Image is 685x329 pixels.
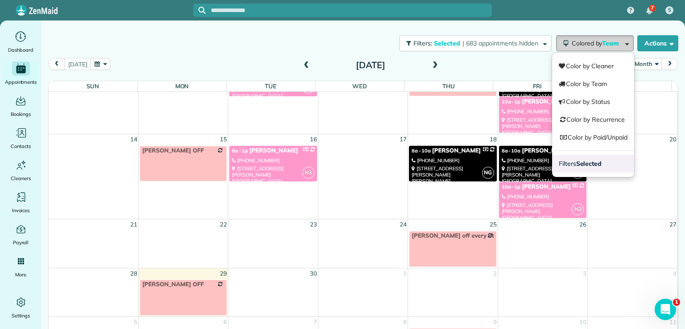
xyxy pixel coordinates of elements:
a: Bookings [4,94,38,119]
div: [PHONE_NUMBER] [412,157,494,164]
h2: [DATE] [315,60,426,70]
a: 14 [129,134,138,145]
a: Invoices [4,190,38,215]
span: [PERSON_NAME] [249,147,298,154]
button: Month [631,58,662,70]
a: 8 [402,317,408,328]
button: Filters: Selected | 683 appointments hidden [399,35,552,51]
a: 24 [399,219,408,230]
span: [PERSON_NAME] [522,147,570,154]
span: 1 [673,299,680,306]
span: 10a - 1p [502,184,521,190]
div: [STREET_ADDRESS][PERSON_NAME] [GEOGRAPHIC_DATA] [502,117,584,136]
span: N3 [302,167,314,179]
a: 1 [402,268,408,279]
span: | 683 appointments hidden [462,39,538,47]
div: [PHONE_NUMBER] [502,157,584,164]
a: 2 [492,268,498,279]
span: Payroll [13,238,29,247]
span: Cleaners [11,174,31,183]
span: 8a - 10a [502,148,521,154]
span: Appointments [5,78,37,86]
a: 27 [668,219,677,230]
a: Color by Recurrence [552,111,634,128]
a: 18 [489,134,498,145]
span: Mon [175,82,189,90]
span: [PERSON_NAME] OFF [142,281,204,288]
a: Color by Cleaner [552,57,634,75]
a: 26 [578,219,587,230]
a: 11 [668,317,677,328]
div: [STREET_ADDRESS][PERSON_NAME] [GEOGRAPHIC_DATA] [502,202,584,221]
span: Settings [12,311,30,320]
a: 7 [313,317,318,328]
span: Dashboard [8,45,33,54]
span: Team [602,39,620,47]
button: Actions [637,35,678,51]
a: 15 [219,134,228,145]
button: next [661,58,678,70]
a: Color by Paid/Unpaid [552,128,634,146]
span: Thu [442,82,455,90]
div: [PHONE_NUMBER] [232,157,314,164]
span: [PERSON_NAME] OFF [142,147,204,154]
span: 10a - 1p [502,99,521,105]
iframe: Intercom live chat [655,299,676,320]
div: [STREET_ADDRESS][PERSON_NAME] [GEOGRAPHIC_DATA] [232,165,314,185]
button: Focus search [193,7,206,14]
span: Bookings [11,110,31,119]
a: FiltersSelected [552,155,634,173]
span: Colored by [572,39,622,47]
a: 3 [582,268,587,279]
a: Cleaners [4,158,38,183]
span: [PERSON_NAME] [522,98,570,105]
span: Selected [434,39,461,47]
a: Appointments [4,62,38,86]
a: Color by Status [552,93,634,111]
span: Invoices [12,206,30,215]
span: 8a - 10a [412,148,431,154]
a: 17 [399,134,408,145]
a: 28 [129,268,138,279]
div: [PHONE_NUMBER] [502,108,584,115]
span: More [15,270,26,279]
a: 5 [133,317,138,328]
span: N3 [572,203,584,215]
span: Tue [265,82,276,90]
a: 6 [223,317,228,328]
a: 21 [129,219,138,230]
span: 8a - 1p [232,148,248,154]
span: [PERSON_NAME] [432,147,481,154]
div: [STREET_ADDRESS] [PERSON_NAME][GEOGRAPHIC_DATA] [502,165,584,185]
span: NG [482,167,494,179]
span: Filters [559,160,602,168]
button: prev [48,58,65,70]
span: Fri [533,82,542,90]
span: [PERSON_NAME] [522,183,570,190]
span: Contacts [11,142,31,151]
div: [PHONE_NUMBER] [502,193,584,200]
a: Filters: Selected | 683 appointments hidden [395,35,552,51]
span: 7 [651,4,654,12]
span: S [668,7,671,14]
a: 20 [668,134,677,145]
a: Color by Team [552,75,634,93]
a: 29 [219,268,228,279]
strong: Selected [576,160,602,168]
div: [STREET_ADDRESS][PERSON_NAME] [PERSON_NAME][GEOGRAPHIC_DATA] [412,165,494,191]
span: Filters: [413,39,432,47]
a: Dashboard [4,29,38,54]
a: Payroll [4,222,38,247]
a: 25 [489,219,498,230]
a: Settings [4,295,38,320]
a: 30 [309,268,318,279]
a: Contacts [4,126,38,151]
span: Sun [87,82,99,90]
span: Wed [352,82,367,90]
svg: Focus search [198,7,206,14]
a: 4 [672,268,677,279]
a: 10 [578,317,587,328]
a: 22 [219,219,228,230]
button: Colored byTeam [556,35,634,51]
a: 16 [309,134,318,145]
